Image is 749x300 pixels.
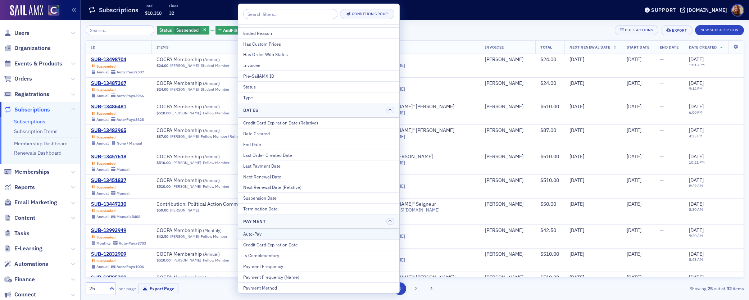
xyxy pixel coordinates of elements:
[117,191,130,196] div: Manual
[14,245,42,253] span: E-Learning
[156,201,322,208] a: Contribution: Political Action Committee (Subscription Donation) (Annual)
[238,160,399,171] button: Last Payment Date
[14,214,35,222] span: Content
[627,227,641,233] span: [DATE]
[540,227,556,233] span: $42.50
[660,201,664,207] span: —
[223,27,242,33] span: Add Filter
[485,80,531,87] span: Leila Boland
[14,106,50,114] span: Subscriptions
[4,60,62,68] a: Events & Products
[485,56,523,63] a: [PERSON_NAME]
[117,94,144,98] div: Auto-Pay x3966
[203,274,220,280] span: ( Annual )
[540,201,556,207] span: $50.00
[117,214,140,219] div: Manual x5408
[243,252,394,259] div: Is Complimentary
[215,26,245,35] button: AddFilter
[695,26,744,33] a: New Subscription
[627,153,641,160] span: [DATE]
[4,229,29,237] a: Tasks
[156,104,247,110] a: COCPA Membership (Annual)
[243,94,394,101] div: Type
[91,251,144,258] a: SUB-12832909
[660,177,664,183] span: —
[238,239,399,250] button: Credit Card Expiration Date
[91,56,144,63] div: SUB-13498704
[14,276,35,283] span: Finance
[14,90,49,98] span: Registrations
[569,177,584,183] span: [DATE]
[485,127,523,134] div: [PERSON_NAME]
[238,38,399,49] button: Has Custom Prices
[156,154,247,160] span: COCPA Membership
[96,191,109,196] div: Annual
[689,183,703,188] time: 8:29 AM
[10,5,43,17] a: SailAMX
[96,70,109,74] div: Annual
[660,103,664,110] span: —
[485,177,523,184] div: [PERSON_NAME]
[238,192,399,203] button: Suspension Date
[91,227,146,234] div: SUB-12993949
[156,56,247,63] span: COCPA Membership
[203,160,230,165] div: Fellow Member
[96,167,109,172] div: Annual
[689,233,703,238] time: 9:20 AM
[340,9,394,19] button: Condition Group
[203,177,220,183] span: ( Annual )
[145,10,162,16] span: $10,310
[203,154,220,159] span: ( Annual )
[156,177,247,184] span: COCPA Membership
[540,56,556,63] span: $24.00
[91,45,95,50] span: ID
[540,153,559,160] span: $510.00
[172,184,201,189] a: [PERSON_NAME]
[689,227,704,233] span: [DATE]
[410,282,422,295] button: 2
[243,73,394,79] div: Pre-SailAMX ID
[485,104,523,110] a: [PERSON_NAME]
[485,201,531,208] span: Ron Seigneur
[156,104,247,110] span: COCPA Membership
[4,276,35,283] a: Finance
[627,251,641,257] span: [DATE]
[238,128,399,139] button: Date Created
[14,183,35,191] span: Reports
[485,201,523,208] a: [PERSON_NAME]
[238,182,399,192] button: Next Renewal Date (Relative)
[91,274,144,281] div: SUB-12795391
[243,263,394,269] div: Payment Frequency
[169,3,178,8] p: Lines
[485,154,531,160] span: Jay Lu
[689,80,704,86] span: [DATE]
[91,104,144,110] div: SUB-13486481
[172,258,201,263] a: [PERSON_NAME]
[4,106,50,114] a: Subscriptions
[352,12,388,16] div: Condition Group
[43,5,59,17] a: View Homepage
[117,141,142,146] div: None / Manual
[203,251,220,257] span: ( Annual )
[156,134,168,139] span: $87.00
[14,150,62,156] a: Renewals Dashboard
[243,130,394,137] div: Date Created
[485,154,523,160] div: [PERSON_NAME]
[689,160,705,165] time: 10:21 PM
[156,45,169,50] span: Items
[689,257,703,262] time: 8:43 AM
[4,183,35,191] a: Reports
[4,29,29,37] a: Users
[689,133,703,138] time: 4:33 PM
[485,127,531,134] span: Ed Schenkein
[159,27,172,33] span: Status
[569,251,584,257] span: [DATE]
[660,80,664,86] span: —
[156,154,247,160] a: COCPA Membership (Annual)
[203,104,220,109] span: ( Annual )
[615,25,658,35] button: Bulk Actions
[91,177,130,184] a: SUB-13451837
[117,167,130,172] div: Manual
